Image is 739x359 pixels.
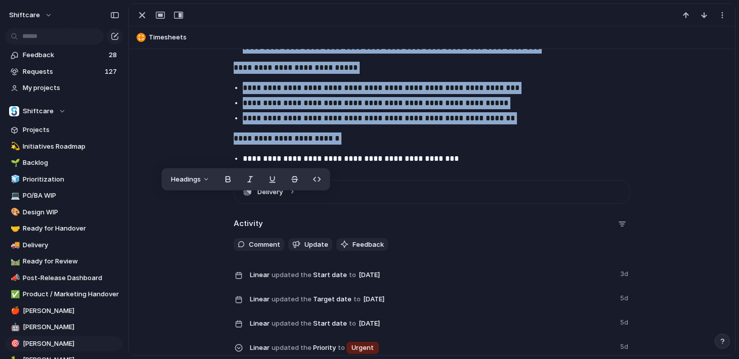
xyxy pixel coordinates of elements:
[9,306,19,316] button: 🍎
[9,289,19,299] button: ✅
[5,172,123,187] a: 🧊Prioritization
[5,139,123,154] a: 💫Initiatives Roadmap
[5,104,123,119] button: Shiftcare
[338,343,345,353] span: to
[249,240,280,250] span: Comment
[620,291,630,303] span: 5d
[9,339,19,349] button: 🎯
[11,239,18,251] div: 🚚
[620,340,630,352] span: 5d
[23,223,119,234] span: Ready for Handover
[250,267,614,282] span: Start date
[11,173,18,185] div: 🧊
[23,322,119,332] span: [PERSON_NAME]
[23,142,119,152] span: Initiatives Roadmap
[250,270,270,280] span: Linear
[5,271,123,286] a: 📣Post-Release Dashboard
[11,289,18,300] div: ✅
[9,273,19,283] button: 📣
[23,106,54,116] span: Shiftcare
[250,316,614,331] span: Start date
[134,29,730,46] button: Timesheets
[5,80,123,96] a: My projects
[620,316,630,328] span: 5d
[23,256,119,266] span: Ready for Review
[5,287,123,302] a: ✅Product / Marketing Handover
[288,238,332,251] button: Update
[250,291,614,306] span: Target date
[336,238,388,251] button: Feedback
[9,158,19,168] button: 🌱
[11,190,18,202] div: 💻
[352,343,374,353] span: Urgent
[11,157,18,169] div: 🌱
[5,188,123,203] a: 💻PO/BA WIP
[23,191,119,201] span: PO/BA WIP
[5,48,123,63] a: Feedback28
[361,293,387,305] span: [DATE]
[165,171,216,188] button: Headings
[349,319,356,329] span: to
[5,303,123,319] a: 🍎[PERSON_NAME]
[109,50,119,60] span: 28
[5,254,123,269] a: 🛤️Ready for Review
[9,142,19,152] button: 💫
[353,240,384,250] span: Feedback
[9,256,19,266] button: 🛤️
[23,67,102,77] span: Requests
[5,155,123,170] a: 🌱Backlog
[23,174,119,185] span: Prioritization
[250,319,270,329] span: Linear
[9,174,19,185] button: 🧊
[9,10,40,20] span: shiftcare
[11,206,18,218] div: 🎨
[272,294,312,304] span: updated the
[23,273,119,283] span: Post-Release Dashboard
[23,125,119,135] span: Projects
[5,221,123,236] a: 🤝Ready for Handover
[23,306,119,316] span: [PERSON_NAME]
[349,270,356,280] span: to
[234,181,630,203] button: Delivery
[9,191,19,201] button: 💻
[11,256,18,267] div: 🛤️
[23,289,119,299] span: Product / Marketing Handover
[171,174,201,185] span: Headings
[5,336,123,351] a: 🎯[PERSON_NAME]
[11,305,18,317] div: 🍎
[9,207,19,217] button: 🎨
[5,320,123,335] a: 🤖[PERSON_NAME]
[250,294,270,304] span: Linear
[23,158,119,168] span: Backlog
[9,223,19,234] button: 🤝
[23,207,119,217] span: Design WIP
[305,240,328,250] span: Update
[354,294,361,304] span: to
[105,67,119,77] span: 127
[11,272,18,284] div: 📣
[23,240,119,250] span: Delivery
[5,238,123,253] a: 🚚Delivery
[272,270,312,280] span: updated the
[9,322,19,332] button: 🤖
[356,318,383,330] span: [DATE]
[250,340,614,355] span: Priority
[620,267,630,279] span: 3d
[272,319,312,329] span: updated the
[11,223,18,235] div: 🤝
[5,64,123,79] a: Requests127
[356,269,383,281] span: [DATE]
[5,205,123,220] a: 🎨Design WIP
